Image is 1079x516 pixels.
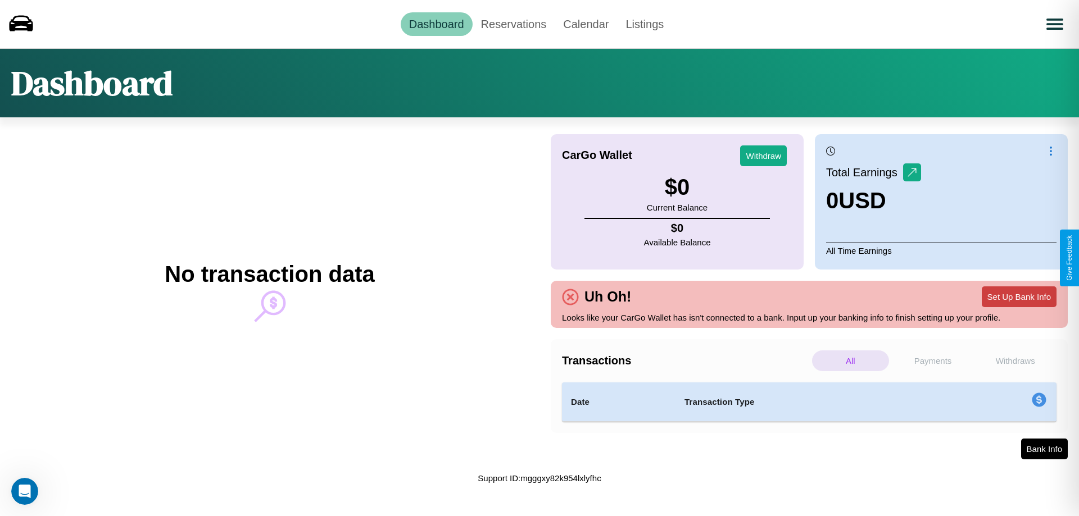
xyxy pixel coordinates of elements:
[1039,8,1071,40] button: Open menu
[571,395,667,409] h4: Date
[977,350,1054,371] p: Withdraws
[644,222,711,235] h4: $ 0
[826,243,1057,258] p: All Time Earnings
[562,382,1057,422] table: simple table
[812,350,889,371] p: All
[579,289,637,305] h4: Uh Oh!
[11,478,38,505] iframe: Intercom live chat
[617,12,672,36] a: Listings
[647,175,708,200] h3: $ 0
[555,12,617,36] a: Calendar
[11,60,173,106] h1: Dashboard
[684,395,940,409] h4: Transaction Type
[644,235,711,250] p: Available Balance
[473,12,555,36] a: Reservations
[982,286,1057,307] button: Set Up Bank Info
[478,471,601,486] p: Support ID: mgggxy82k954lxlyfhc
[740,145,787,166] button: Withdraw
[826,162,903,182] p: Total Earnings
[562,354,809,367] h4: Transactions
[895,350,972,371] p: Payments
[562,310,1057,325] p: Looks like your CarGo Wallet has isn't connected to a bank. Input up your banking info to finish ...
[562,149,632,162] h4: CarGo Wallet
[401,12,473,36] a: Dashboard
[165,262,374,287] h2: No transaction data
[1066,235,1073,281] div: Give Feedback
[647,200,708,215] p: Current Balance
[1021,439,1068,459] button: Bank Info
[826,188,921,213] h3: 0 USD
